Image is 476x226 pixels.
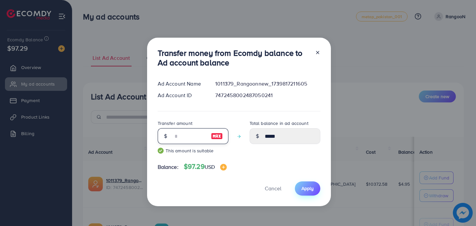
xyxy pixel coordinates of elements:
div: 7472458002487050241 [210,92,325,99]
label: Transfer amount [158,120,192,127]
div: Ad Account ID [152,92,210,99]
button: Apply [295,181,320,196]
small: This amount is suitable [158,147,228,154]
img: guide [158,148,164,154]
img: image [211,132,223,140]
span: USD [205,163,215,170]
span: Apply [301,185,314,192]
h3: Transfer money from Ecomdy balance to Ad account balance [158,48,310,67]
img: image [220,164,227,170]
div: Ad Account Name [152,80,210,88]
h4: $97.29 [184,163,227,171]
span: Balance: [158,163,178,171]
button: Cancel [257,181,290,196]
span: Cancel [265,185,281,192]
label: Total balance in ad account [250,120,308,127]
div: 1011379_Rangoonnew_1739817211605 [210,80,325,88]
